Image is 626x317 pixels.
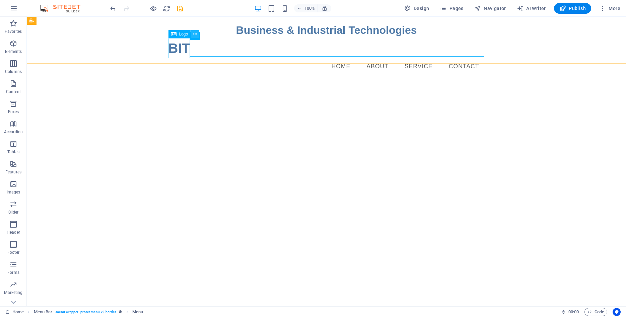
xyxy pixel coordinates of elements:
[322,5,328,11] i: On resize automatically adjust zoom level to fit chosen device.
[474,5,506,12] span: Navigator
[109,5,117,12] i: Undo: Change orientation (Ctrl+Z)
[568,308,579,316] span: 00 00
[440,5,463,12] span: Pages
[437,3,466,14] button: Pages
[34,308,143,316] nav: breadcrumb
[179,32,188,36] span: Logo
[8,109,19,114] p: Boxes
[149,4,157,12] button: Click here to leave preview mode and continue editing
[514,3,549,14] button: AI Writer
[34,308,53,316] span: Click to select. Double-click to edit
[5,308,24,316] a: Click to cancel selection. Double-click to open Pages
[5,49,22,54] p: Elements
[402,3,432,14] div: Design (Ctrl+Alt+Y)
[55,308,116,316] span: . menu-wrapper .preset-menu-v2-border
[559,5,586,12] span: Publish
[39,4,89,12] img: Editor Logo
[4,129,23,135] p: Accordion
[584,308,607,316] button: Code
[8,210,19,215] p: Slider
[517,5,546,12] span: AI Writer
[7,270,19,275] p: Forms
[613,308,621,316] button: Usercentrics
[163,5,170,12] i: Reload page
[7,149,19,155] p: Tables
[176,5,184,12] i: Save (Ctrl+S)
[6,89,21,94] p: Content
[599,5,620,12] span: More
[176,4,184,12] button: save
[119,310,122,314] i: This element is a customizable preset
[4,290,22,295] p: Marketing
[5,29,22,34] p: Favorites
[561,308,579,316] h6: Session time
[573,309,574,314] span: :
[5,69,22,74] p: Columns
[304,4,315,12] h6: 100%
[132,308,143,316] span: Click to select. Double-click to edit
[7,250,19,255] p: Footer
[109,4,117,12] button: undo
[472,3,509,14] button: Navigator
[7,189,20,195] p: Images
[597,3,623,14] button: More
[402,3,432,14] button: Design
[294,4,318,12] button: 100%
[587,308,604,316] span: Code
[7,230,20,235] p: Header
[5,169,21,175] p: Features
[404,5,429,12] span: Design
[162,4,170,12] button: reload
[554,3,591,14] button: Publish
